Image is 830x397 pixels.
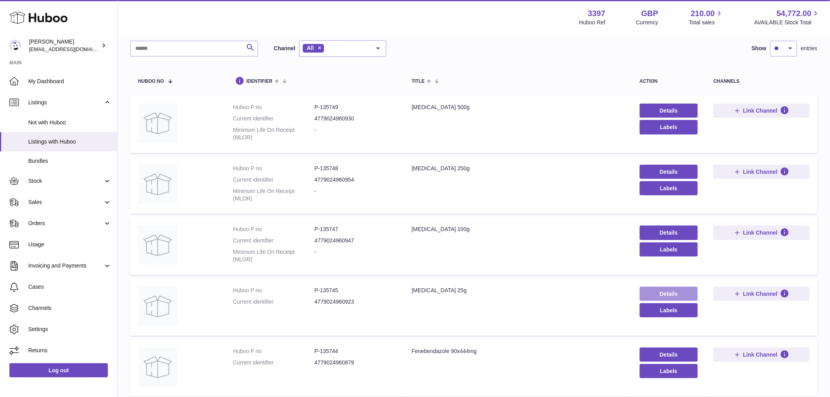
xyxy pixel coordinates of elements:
button: Link Channel [714,165,810,179]
a: Details [640,165,698,179]
dt: Minimum Life On Receipt (MLOR) [233,188,315,202]
a: Details [640,104,698,118]
dd: - [315,248,396,263]
dd: - [315,126,396,141]
span: 54,772.00 [777,8,812,19]
span: Channels [28,304,111,312]
span: Link Channel [743,229,778,236]
dd: P-135749 [315,104,396,111]
label: Show [752,45,766,52]
img: Fenbendazole 25g [138,287,177,326]
span: [EMAIL_ADDRESS][DOMAIN_NAME] [29,46,115,52]
div: [MEDICAL_DATA] 500g [412,104,624,111]
a: Details [640,226,698,240]
img: Fenbendazole 250g [138,165,177,204]
span: 210.00 [691,8,715,19]
div: [MEDICAL_DATA] 250g [412,165,624,172]
strong: 3397 [588,8,606,19]
dd: P-135748 [315,165,396,172]
button: Link Channel [714,104,810,118]
button: Link Channel [714,348,810,362]
span: Usage [28,241,111,248]
button: Labels [640,242,698,257]
span: Settings [28,326,111,333]
div: [PERSON_NAME] [29,38,100,53]
dt: Huboo P no [233,104,315,111]
button: Link Channel [714,287,810,301]
dd: P-135745 [315,287,396,294]
a: Details [640,287,698,301]
div: channels [714,79,810,84]
span: AVAILABLE Stock Total [754,19,821,26]
button: Labels [640,120,698,134]
span: Link Channel [743,351,778,358]
span: All [307,45,314,51]
dt: Huboo P no [233,165,315,172]
dt: Current identifier [233,298,315,306]
dd: 4779024960954 [315,176,396,184]
a: Log out [9,363,108,377]
dt: Current identifier [233,115,315,122]
dt: Current identifier [233,237,315,244]
span: Link Channel [743,290,778,297]
div: [MEDICAL_DATA] 100g [412,226,624,233]
button: Labels [640,181,698,195]
dt: Current identifier [233,359,315,366]
strong: GBP [641,8,658,19]
dd: - [315,188,396,202]
span: Listings [28,99,103,106]
span: Huboo no [138,79,164,84]
dd: 4779024960923 [315,298,396,306]
span: Not with Huboo [28,119,111,126]
div: Huboo Ref [579,19,606,26]
img: Fenebendazole 90x444mg [138,348,177,387]
span: Cases [28,283,111,291]
dt: Minimum Life On Receipt (MLOR) [233,248,315,263]
dt: Huboo P no [233,226,315,233]
span: Sales [28,198,103,206]
span: My Dashboard [28,78,111,85]
dd: 4779024960947 [315,237,396,244]
div: Fenebendazole 90x444mg [412,348,624,355]
span: Returns [28,347,111,354]
span: Bundles [28,157,111,165]
span: Listings with Huboo [28,138,111,146]
dd: 4779024960930 [315,115,396,122]
div: [MEDICAL_DATA] 25g [412,287,624,294]
dd: P-135747 [315,226,396,233]
dt: Huboo P no [233,287,315,294]
a: 54,772.00 AVAILABLE Stock Total [754,8,821,26]
img: sales@canchema.com [9,40,21,51]
dd: 4779024960879 [315,359,396,366]
a: Details [640,348,698,362]
span: Invoicing and Payments [28,262,103,270]
a: 210.00 Total sales [689,8,724,26]
dt: Huboo P no [233,348,315,355]
label: Channel [274,45,295,52]
span: Orders [28,220,103,227]
div: action [640,79,698,84]
span: Total sales [689,19,724,26]
dt: Minimum Life On Receipt (MLOR) [233,126,315,141]
span: Stock [28,177,103,185]
button: Labels [640,303,698,317]
img: Fenbendazole 500g [138,104,177,143]
div: Currency [636,19,659,26]
dd: P-135744 [315,348,396,355]
span: Link Channel [743,107,778,114]
span: identifier [246,79,273,84]
button: Link Channel [714,226,810,240]
span: entries [801,45,817,52]
button: Labels [640,364,698,378]
img: Fenbendazole 100g [138,226,177,265]
span: Link Channel [743,168,778,175]
dt: Current identifier [233,176,315,184]
span: title [412,79,425,84]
